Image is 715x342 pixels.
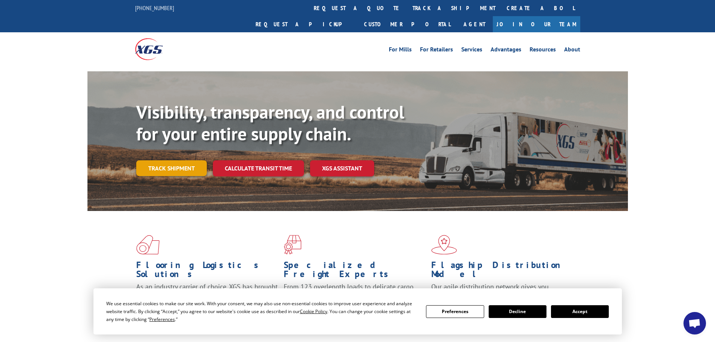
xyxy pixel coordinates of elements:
img: xgs-icon-flagship-distribution-model-red [431,235,457,255]
a: Join Our Team [493,16,580,32]
button: Preferences [426,305,484,318]
div: We use essential cookies to make our site work. With your consent, we may also use non-essential ... [106,300,417,323]
b: Visibility, transparency, and control for your entire supply chain. [136,100,404,145]
a: Agent [456,16,493,32]
span: Our agile distribution network gives you nationwide inventory management on demand. [431,282,569,300]
a: Calculate transit time [213,160,304,176]
a: For Mills [389,47,412,55]
a: Customer Portal [358,16,456,32]
h1: Flagship Distribution Model [431,261,573,282]
p: From 123 overlength loads to delicate cargo, our experienced staff knows the best way to move you... [284,282,426,316]
button: Decline [489,305,546,318]
span: As an industry carrier of choice, XGS has brought innovation and dedication to flooring logistics... [136,282,278,309]
h1: Specialized Freight Experts [284,261,426,282]
button: Accept [551,305,609,318]
div: Cookie Consent Prompt [93,288,622,334]
img: xgs-icon-focused-on-flooring-red [284,235,301,255]
a: For Retailers [420,47,453,55]
a: Services [461,47,482,55]
span: Preferences [149,316,175,322]
a: Request a pickup [250,16,358,32]
a: Track shipment [136,160,207,176]
a: Resources [530,47,556,55]
a: [PHONE_NUMBER] [135,4,174,12]
h1: Flooring Logistics Solutions [136,261,278,282]
a: Open chat [683,312,706,334]
a: About [564,47,580,55]
img: xgs-icon-total-supply-chain-intelligence-red [136,235,160,255]
a: Advantages [491,47,521,55]
a: XGS ASSISTANT [310,160,374,176]
span: Cookie Policy [300,308,327,315]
